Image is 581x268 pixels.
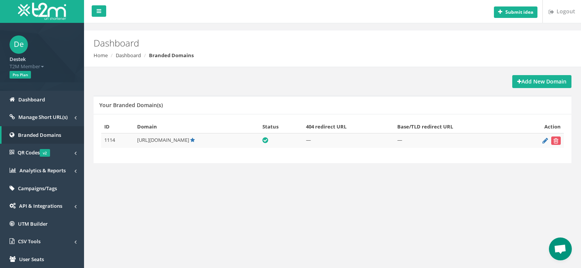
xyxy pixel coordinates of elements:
[134,120,259,133] th: Domain
[18,220,48,227] span: UTM Builder
[18,149,50,156] span: QR Codes
[137,136,189,143] span: [URL][DOMAIN_NAME]
[18,114,68,120] span: Manage Short URL(s)
[259,120,303,133] th: Status
[10,71,31,79] span: Pro Plan
[94,52,108,59] a: Home
[517,78,566,85] strong: Add New Domain
[10,35,28,54] span: De
[549,238,572,260] div: Open chat
[19,167,66,174] span: Analytics & Reports
[10,56,26,63] strong: Destek
[18,185,57,192] span: Campaigns/Tags
[101,120,134,133] th: ID
[116,52,141,59] a: Dashboard
[101,133,134,148] td: 1114
[94,38,490,48] h2: Dashboard
[99,102,163,108] h5: Your Branded Domain(s)
[19,256,44,263] span: User Seats
[190,136,195,143] a: Default
[516,120,564,133] th: Action
[18,238,40,245] span: CSV Tools
[10,63,74,70] span: T2M Member
[303,133,394,148] td: —
[394,120,516,133] th: Base/TLD redirect URL
[40,149,50,157] span: v2
[149,52,194,59] strong: Branded Domains
[494,6,537,18] button: Submit idea
[18,3,66,20] img: T2M
[18,132,61,138] span: Branded Domains
[19,202,62,209] span: API & Integrations
[18,96,45,103] span: Dashboard
[303,120,394,133] th: 404 redirect URL
[512,75,571,88] a: Add New Domain
[10,54,74,70] a: Destek T2M Member
[394,133,516,148] td: —
[505,9,533,15] b: Submit idea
